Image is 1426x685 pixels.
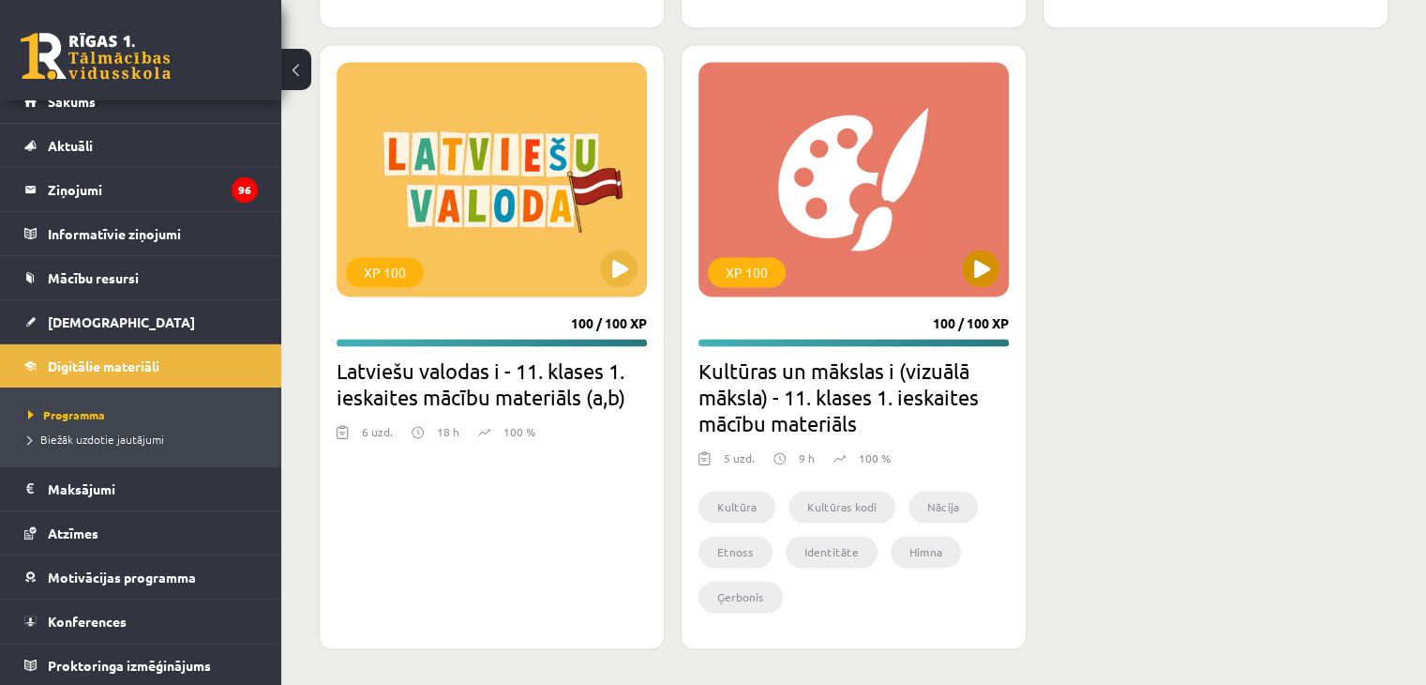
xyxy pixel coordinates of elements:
a: Digitālie materiāli [24,344,258,388]
li: Ģerbonis [698,581,783,613]
li: Kultūras kodi [788,491,895,523]
p: 100 % [859,449,891,466]
a: Ziņojumi96 [24,168,258,211]
span: Aktuāli [48,137,93,154]
span: Konferences [48,613,127,630]
span: Sākums [48,93,96,110]
span: Mācību resursi [48,269,139,286]
span: Programma [28,407,105,422]
a: Rīgas 1. Tālmācības vidusskola [21,33,171,80]
a: Programma [28,406,263,423]
i: 96 [232,177,258,203]
span: [DEMOGRAPHIC_DATA] [48,313,195,330]
div: XP 100 [346,257,424,287]
span: Biežāk uzdotie jautājumi [28,432,164,447]
li: Kultūra [698,491,775,523]
div: 5 uzd. [724,449,755,478]
span: Atzīmes [48,525,98,541]
a: Sākums [24,80,258,123]
a: Konferences [24,600,258,643]
a: Mācību resursi [24,256,258,299]
a: Maksājumi [24,467,258,510]
li: Etnoss [698,536,773,568]
a: Aktuāli [24,124,258,167]
a: Motivācijas programma [24,556,258,599]
span: Digitālie materiāli [48,358,159,374]
p: 18 h [437,423,459,440]
span: Motivācijas programma [48,569,196,586]
legend: Maksājumi [48,467,258,510]
h2: Latviešu valodas i - 11. klases 1. ieskaites mācību materiāls (a,b) [337,358,647,410]
li: Identitāte [786,536,878,568]
a: Informatīvie ziņojumi [24,212,258,255]
li: Himna [891,536,961,568]
legend: Informatīvie ziņojumi [48,212,258,255]
li: Nācija [908,491,978,523]
div: 6 uzd. [362,423,393,451]
a: [DEMOGRAPHIC_DATA] [24,300,258,343]
div: XP 100 [708,257,786,287]
span: Proktoringa izmēģinājums [48,657,211,674]
p: 100 % [503,423,535,440]
legend: Ziņojumi [48,168,258,211]
p: 9 h [799,449,815,466]
a: Atzīmes [24,511,258,555]
h2: Kultūras un mākslas i (vizuālā māksla) - 11. klases 1. ieskaites mācību materiāls [698,358,1009,436]
a: Biežāk uzdotie jautājumi [28,431,263,448]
